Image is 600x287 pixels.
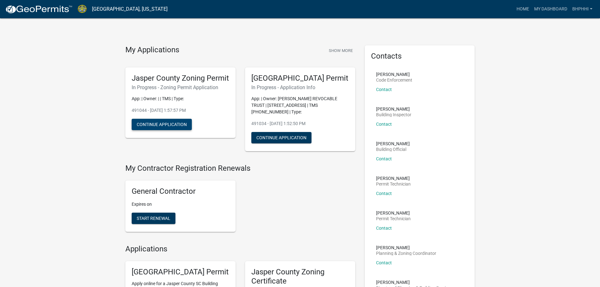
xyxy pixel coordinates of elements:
p: 491034 - [DATE] 1:52:50 PM [251,120,349,127]
p: Building Official [376,147,410,152]
p: Permit Technician [376,216,411,221]
a: Home [514,3,532,15]
p: [PERSON_NAME] [376,176,411,181]
p: App: | Owner: [PERSON_NAME] REVOCABLE TRUST | [STREET_ADDRESS] | TMS [PHONE_NUMBER] | Type: [251,95,349,115]
button: Continue Application [132,119,192,130]
p: [PERSON_NAME] [376,107,411,111]
h4: My Contractor Registration Renewals [125,164,355,173]
p: Code Enforcement [376,78,412,82]
p: [PERSON_NAME] [376,72,412,77]
h5: Jasper County Zoning Permit [132,74,229,83]
h4: My Applications [125,45,179,55]
h5: [GEOGRAPHIC_DATA] Permit [251,74,349,83]
a: Contact [376,87,392,92]
h5: General Contractor [132,187,229,196]
button: Continue Application [251,132,311,143]
h6: In Progress - Zoning Permit Application [132,84,229,90]
p: Building Inspector [376,112,411,117]
h6: In Progress - Application Info [251,84,349,90]
h5: Jasper County Zoning Certificate [251,267,349,286]
p: [PERSON_NAME] [376,141,410,146]
button: Start Renewal [132,213,175,224]
a: Contact [376,156,392,161]
h5: [GEOGRAPHIC_DATA] Permit [132,267,229,277]
button: Show More [326,45,355,56]
p: App: | Owner: | | TMS | Type: [132,95,229,102]
p: Planning & Zoning Coordinator [376,251,436,255]
p: [PERSON_NAME] [376,211,411,215]
p: 491044 - [DATE] 1:57:57 PM [132,107,229,114]
h5: Contacts [371,52,469,61]
a: Contact [376,122,392,127]
wm-registration-list-section: My Contractor Registration Renewals [125,164,355,237]
a: [GEOGRAPHIC_DATA], [US_STATE] [92,4,168,14]
a: Contact [376,260,392,265]
img: Jasper County, South Carolina [77,5,87,13]
p: Expires on [132,201,229,208]
a: Contact [376,226,392,231]
h4: Applications [125,244,355,254]
p: [PERSON_NAME] [376,245,436,250]
p: Permit Technician [376,182,411,186]
p: [PERSON_NAME] [376,280,452,284]
span: Start Renewal [137,216,170,221]
a: BHPHHI [570,3,595,15]
a: My Dashboard [532,3,570,15]
a: Contact [376,191,392,196]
